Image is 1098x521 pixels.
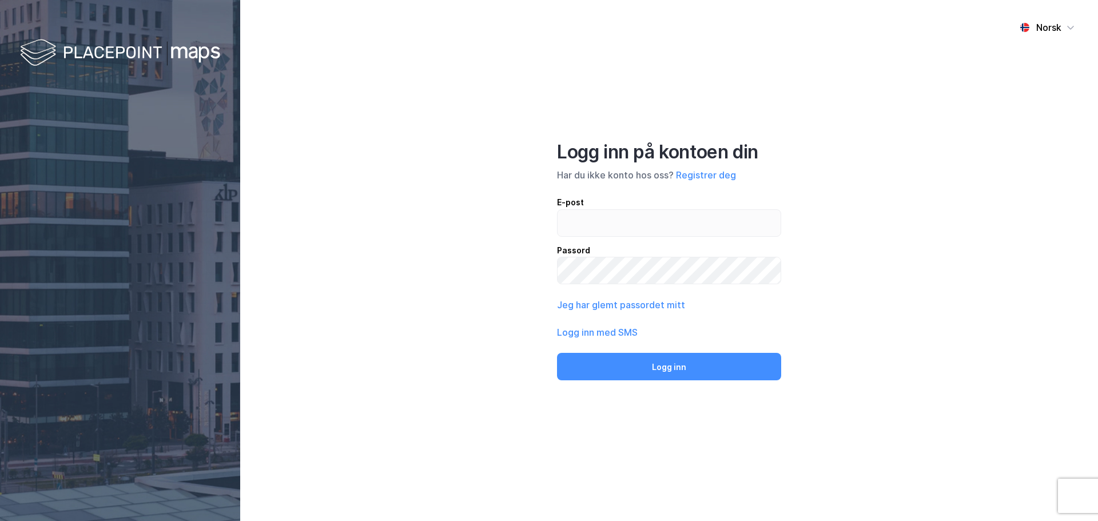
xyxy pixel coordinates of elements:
div: Passord [557,244,781,257]
div: Logg inn på kontoen din [557,141,781,164]
button: Logg inn med SMS [557,325,638,339]
img: logo-white.f07954bde2210d2a523dddb988cd2aa7.svg [20,37,220,70]
button: Jeg har glemt passordet mitt [557,298,685,312]
div: E-post [557,196,781,209]
button: Registrer deg [676,168,736,182]
div: Har du ikke konto hos oss? [557,168,781,182]
div: Norsk [1036,21,1061,34]
button: Logg inn [557,353,781,380]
